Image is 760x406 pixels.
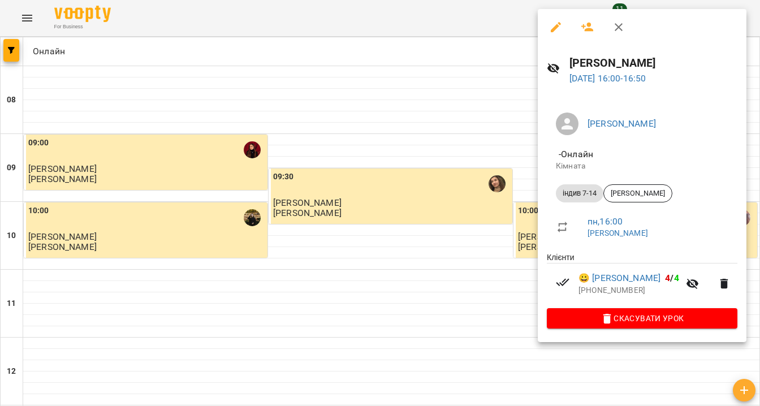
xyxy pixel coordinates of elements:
[674,273,679,283] span: 4
[578,271,660,285] a: 😀 [PERSON_NAME]
[578,285,679,296] p: [PHONE_NUMBER]
[556,312,728,325] span: Скасувати Урок
[665,273,679,283] b: /
[556,161,728,172] p: Кімната
[588,216,623,227] a: пн , 16:00
[665,273,670,283] span: 4
[588,118,656,129] a: [PERSON_NAME]
[569,73,646,84] a: [DATE] 16:00-16:50
[556,149,595,159] span: - Онлайн
[588,228,648,237] a: [PERSON_NAME]
[603,184,672,202] div: [PERSON_NAME]
[569,54,738,72] h6: [PERSON_NAME]
[604,188,672,198] span: [PERSON_NAME]
[547,308,737,329] button: Скасувати Урок
[556,275,569,289] svg: Візит сплачено
[547,252,737,308] ul: Клієнти
[556,188,603,198] span: індив 7-14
